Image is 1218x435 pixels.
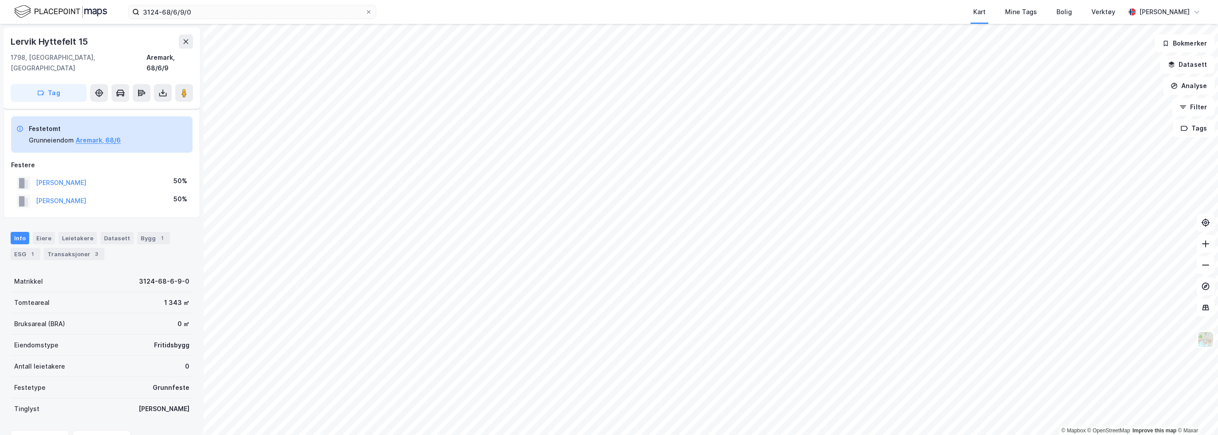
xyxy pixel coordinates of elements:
[1005,7,1037,17] div: Mine Tags
[1174,393,1218,435] div: Kontrollprogram for chat
[164,297,189,308] div: 1 343 ㎡
[1160,56,1214,73] button: Datasett
[14,382,46,393] div: Festetype
[14,4,107,19] img: logo.f888ab2527a4732fd821a326f86c7f29.svg
[14,276,43,287] div: Matrikkel
[1163,77,1214,95] button: Analyse
[100,232,134,244] div: Datasett
[1061,427,1086,434] a: Mapbox
[139,5,365,19] input: Søk på adresse, matrikkel, gårdeiere, leietakere eller personer
[154,340,189,350] div: Fritidsbygg
[1197,331,1214,348] img: Z
[153,382,189,393] div: Grunnfeste
[146,52,193,73] div: Aremark, 68/6/9
[1056,7,1072,17] div: Bolig
[1174,393,1218,435] iframe: Chat Widget
[33,232,55,244] div: Eiere
[1155,35,1214,52] button: Bokmerker
[973,7,986,17] div: Kart
[1173,119,1214,137] button: Tags
[11,160,193,170] div: Festere
[1133,427,1176,434] a: Improve this map
[11,35,90,49] div: Lervik Hyttefelt 15
[137,232,170,244] div: Bygg
[28,250,37,258] div: 1
[92,250,101,258] div: 3
[14,340,58,350] div: Eiendomstype
[1139,7,1190,17] div: [PERSON_NAME]
[11,248,40,260] div: ESG
[14,404,39,414] div: Tinglyst
[173,194,187,204] div: 50%
[14,361,65,372] div: Antall leietakere
[173,176,187,186] div: 50%
[11,84,87,102] button: Tag
[29,123,121,134] div: Festetomt
[1172,98,1214,116] button: Filter
[1091,7,1115,17] div: Verktøy
[11,232,29,244] div: Info
[76,135,121,146] button: Aremark, 68/6
[14,297,50,308] div: Tomteareal
[11,52,146,73] div: 1798, [GEOGRAPHIC_DATA], [GEOGRAPHIC_DATA]
[44,248,104,260] div: Transaksjoner
[158,234,166,243] div: 1
[139,276,189,287] div: 3124-68-6-9-0
[177,319,189,329] div: 0 ㎡
[29,135,74,146] div: Grunneiendom
[14,319,65,329] div: Bruksareal (BRA)
[185,361,189,372] div: 0
[58,232,97,244] div: Leietakere
[1087,427,1130,434] a: OpenStreetMap
[139,404,189,414] div: [PERSON_NAME]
